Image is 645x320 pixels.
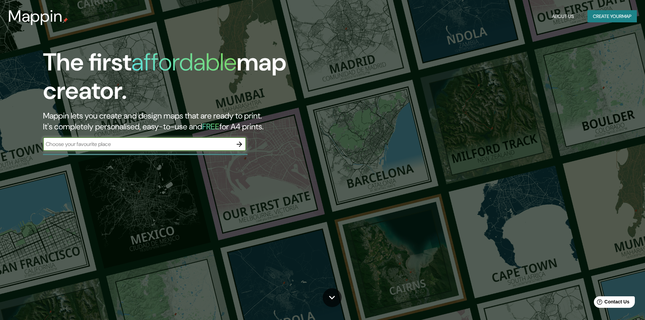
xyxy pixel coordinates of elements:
h1: The first map creator. [43,48,366,110]
h5: FREE [202,121,219,132]
h1: affordable [131,46,237,78]
input: Choose your favourite place [43,140,233,148]
button: About Us [549,10,577,23]
img: mappin-pin [63,18,68,23]
iframe: Help widget launcher [585,294,638,313]
button: Create yourmap [587,10,637,23]
h3: Mappin [8,7,63,26]
h2: Mappin lets you create and design maps that are ready to print. It's completely personalised, eas... [43,110,366,132]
